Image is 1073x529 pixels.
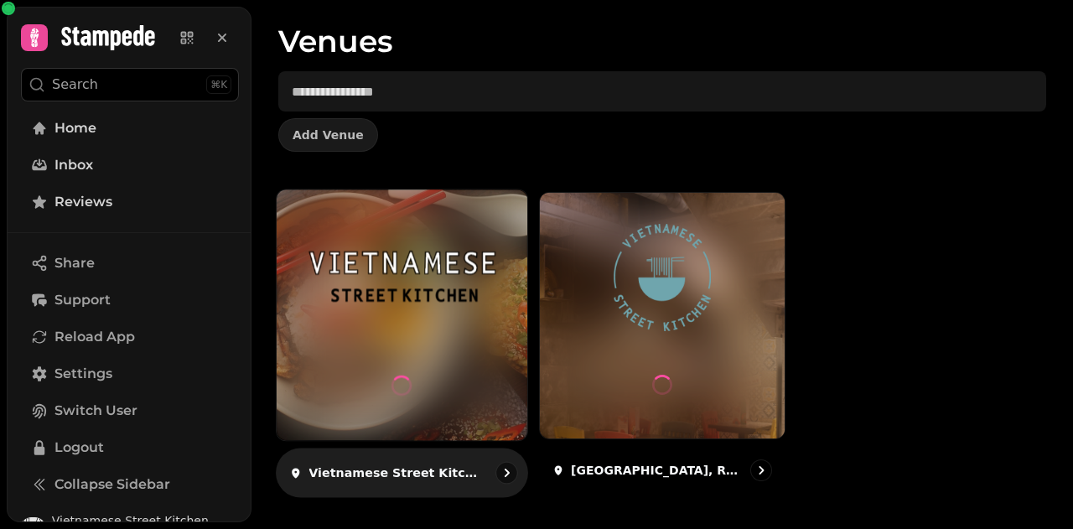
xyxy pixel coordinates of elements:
[206,75,231,94] div: ⌘K
[54,438,104,458] span: Logout
[308,221,495,331] img: Vietnamese Street Kitchen, Bullring
[753,462,770,479] svg: go to
[308,464,485,480] p: Vietnamese Street Kitchen, Bullring
[278,118,378,152] button: Add Venue
[276,189,528,497] a: Vietnamese Street Kitchen, BullringVietnamese Street Kitchen, BullringVietnamese Street Kitchen, ...
[54,192,112,212] span: Reviews
[52,515,239,526] span: Vietnamese Street Kitchen, Bullring
[54,290,111,310] span: Support
[21,320,239,354] button: Reload App
[21,283,239,317] button: Support
[21,68,239,101] button: Search⌘K
[54,401,137,421] span: Switch User
[21,185,239,219] a: Reviews
[570,224,754,331] img: Vietnamese Street Kitchen, Resorts World
[21,394,239,428] button: Switch User
[21,431,239,464] button: Logout
[293,129,364,141] span: Add Venue
[54,475,170,495] span: Collapse Sidebar
[54,253,95,273] span: Share
[498,464,515,480] svg: go to
[539,192,786,495] a: Vietnamese Street Kitchen, Resorts WorldVietnamese Street Kitchen, Resorts World[GEOGRAPHIC_DATA]...
[54,364,112,384] span: Settings
[21,112,239,145] a: Home
[54,118,96,138] span: Home
[52,75,98,95] p: Search
[571,462,744,479] p: [GEOGRAPHIC_DATA], Resorts World
[21,148,239,182] a: Inbox
[21,357,239,391] a: Settings
[21,468,239,501] button: Collapse Sidebar
[54,155,93,175] span: Inbox
[54,327,135,347] span: Reload App
[21,246,239,280] button: Share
